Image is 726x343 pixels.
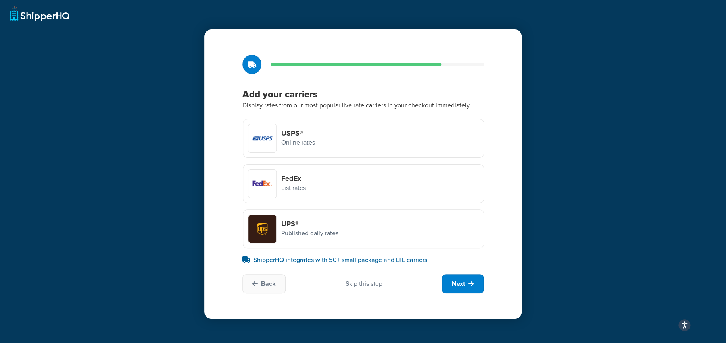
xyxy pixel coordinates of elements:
[281,174,306,183] h4: FedEx
[281,183,306,193] p: List rates
[281,219,338,228] h4: UPS®
[242,88,484,100] h3: Add your carriers
[261,279,276,288] span: Back
[242,255,484,265] p: ShipperHQ integrates with 50+ small package and LTL carriers
[281,228,338,238] p: Published daily rates
[281,138,315,148] p: Online rates
[346,279,382,288] div: Skip this step
[442,274,484,293] button: Next
[452,279,465,288] span: Next
[242,274,286,293] button: Back
[281,129,315,138] h4: USPS®
[242,100,484,110] p: Display rates from our most popular live rate carriers in your checkout immediately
